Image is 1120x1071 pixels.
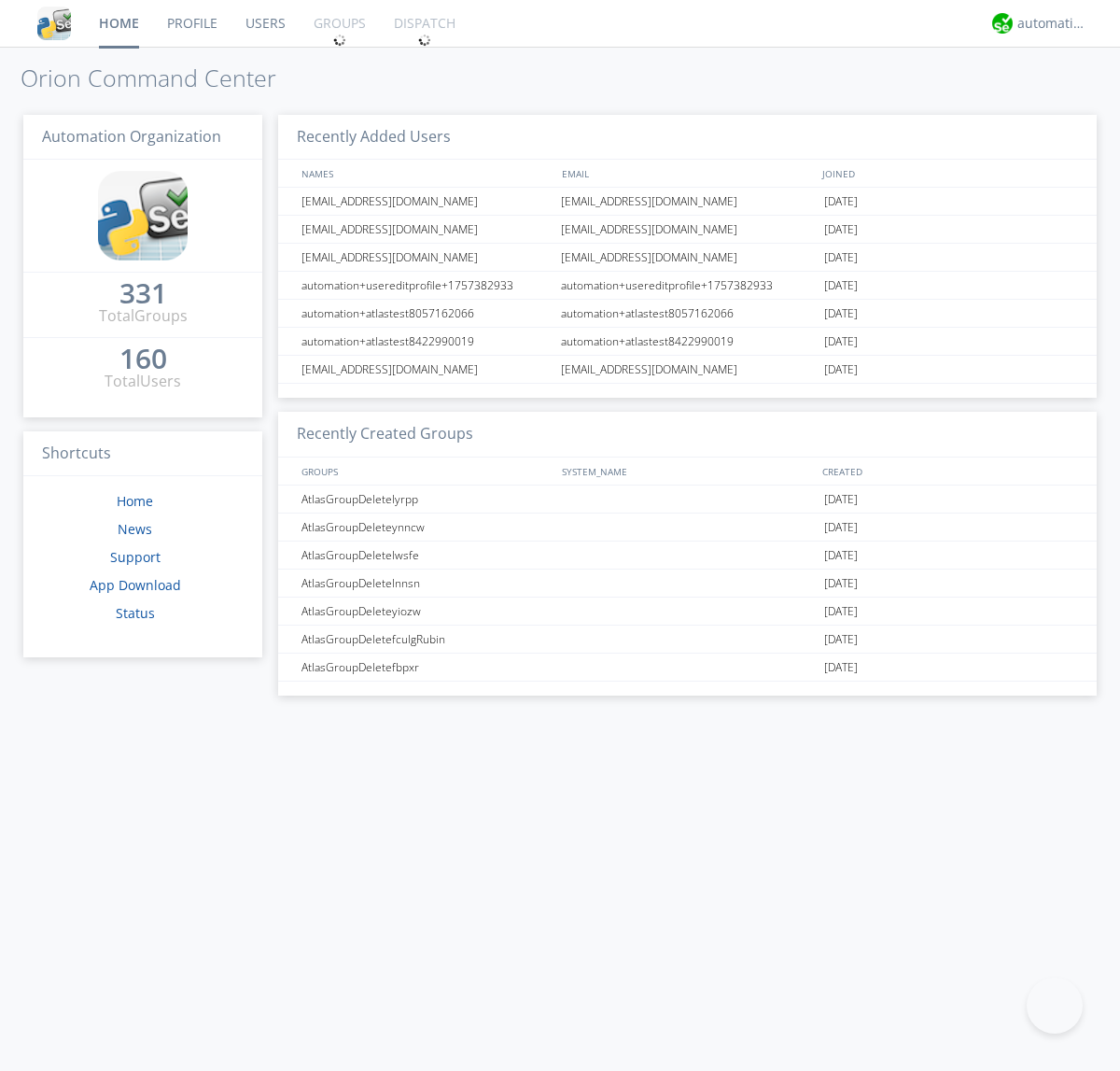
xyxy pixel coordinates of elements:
img: cddb5a64eb264b2086981ab96f4c1ba7 [37,7,71,40]
div: [EMAIL_ADDRESS][DOMAIN_NAME] [297,244,555,271]
a: [EMAIL_ADDRESS][DOMAIN_NAME][EMAIL_ADDRESS][DOMAIN_NAME][DATE] [278,356,1097,384]
div: Total Users [105,371,181,392]
div: 331 [119,284,167,303]
div: [EMAIL_ADDRESS][DOMAIN_NAME] [556,244,819,271]
span: [DATE] [824,514,858,542]
div: AtlasGroupDeletelnnsn [297,570,555,597]
span: [DATE] [824,272,858,300]
span: Automation Organization [42,126,221,147]
h3: Shortcuts [23,431,262,477]
div: AtlasGroupDeleteynncw [297,514,555,541]
div: AtlasGroupDeletefculgRubin [297,626,555,653]
span: [DATE] [824,328,858,356]
div: [EMAIL_ADDRESS][DOMAIN_NAME] [556,216,819,243]
div: [EMAIL_ADDRESS][DOMAIN_NAME] [297,216,555,243]
a: AtlasGroupDeletefbpxr[DATE] [278,654,1097,682]
a: News [118,520,152,538]
a: automation+atlastest8057162066automation+atlastest8057162066[DATE] [278,300,1097,328]
a: 331 [119,284,167,305]
div: automation+usereditprofile+1757382933 [297,272,555,299]
img: cddb5a64eb264b2086981ab96f4c1ba7 [98,171,188,261]
span: [DATE] [824,486,858,514]
span: [DATE] [824,598,858,626]
a: automation+usereditprofile+1757382933automation+usereditprofile+1757382933[DATE] [278,272,1097,300]
a: Status [116,604,155,622]
div: automation+atlastest8422990019 [556,328,819,355]
div: [EMAIL_ADDRESS][DOMAIN_NAME] [297,356,555,383]
div: automation+atlastest8057162066 [556,300,819,327]
div: SYSTEM_NAME [557,458,818,485]
h3: Recently Added Users [278,115,1097,161]
a: AtlasGroupDeletelyrpp[DATE] [278,486,1097,514]
div: [EMAIL_ADDRESS][DOMAIN_NAME] [556,356,819,383]
div: AtlasGroupDeletelwsfe [297,542,555,569]
div: [EMAIL_ADDRESS][DOMAIN_NAME] [556,188,819,215]
span: [DATE] [824,654,858,682]
div: AtlasGroupDeletelyrpp [297,486,555,513]
span: [DATE] [824,244,858,272]
div: AtlasGroupDeletefbpxr [297,654,555,681]
a: [EMAIL_ADDRESS][DOMAIN_NAME][EMAIL_ADDRESS][DOMAIN_NAME][DATE] [278,216,1097,244]
span: [DATE] [824,542,858,570]
img: d2d01cd9b4174d08988066c6d424eccd [992,13,1013,34]
span: [DATE] [824,300,858,328]
a: [EMAIL_ADDRESS][DOMAIN_NAME][EMAIL_ADDRESS][DOMAIN_NAME][DATE] [278,244,1097,272]
a: App Download [90,576,181,594]
div: automation+atlastest8422990019 [297,328,555,355]
a: 160 [119,349,167,371]
div: Total Groups [99,305,188,327]
a: Home [117,492,153,510]
a: AtlasGroupDeleteynncw[DATE] [278,514,1097,542]
img: spin.svg [418,34,431,47]
iframe: Toggle Customer Support [1027,978,1083,1034]
img: spin.svg [333,34,346,47]
div: CREATED [818,458,1079,485]
div: 160 [119,349,167,368]
div: AtlasGroupDeleteyiozw [297,598,555,625]
span: [DATE] [824,626,858,654]
span: [DATE] [824,188,858,216]
a: AtlasGroupDeleteyiozw[DATE] [278,598,1097,626]
div: EMAIL [557,160,818,187]
div: automation+usereditprofile+1757382933 [556,272,819,299]
a: [EMAIL_ADDRESS][DOMAIN_NAME][EMAIL_ADDRESS][DOMAIN_NAME][DATE] [278,188,1097,216]
div: automation+atlas [1017,14,1087,33]
span: [DATE] [824,216,858,244]
div: automation+atlastest8057162066 [297,300,555,327]
a: AtlasGroupDeletelwsfe[DATE] [278,542,1097,570]
h3: Recently Created Groups [278,412,1097,458]
a: automation+atlastest8422990019automation+atlastest8422990019[DATE] [278,328,1097,356]
div: GROUPS [297,458,553,485]
a: AtlasGroupDeletelnnsn[DATE] [278,570,1097,598]
span: [DATE] [824,570,858,598]
div: JOINED [818,160,1079,187]
a: Support [110,548,161,566]
a: AtlasGroupDeletefculgRubin[DATE] [278,626,1097,654]
div: NAMES [297,160,553,187]
div: [EMAIL_ADDRESS][DOMAIN_NAME] [297,188,555,215]
span: [DATE] [824,356,858,384]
